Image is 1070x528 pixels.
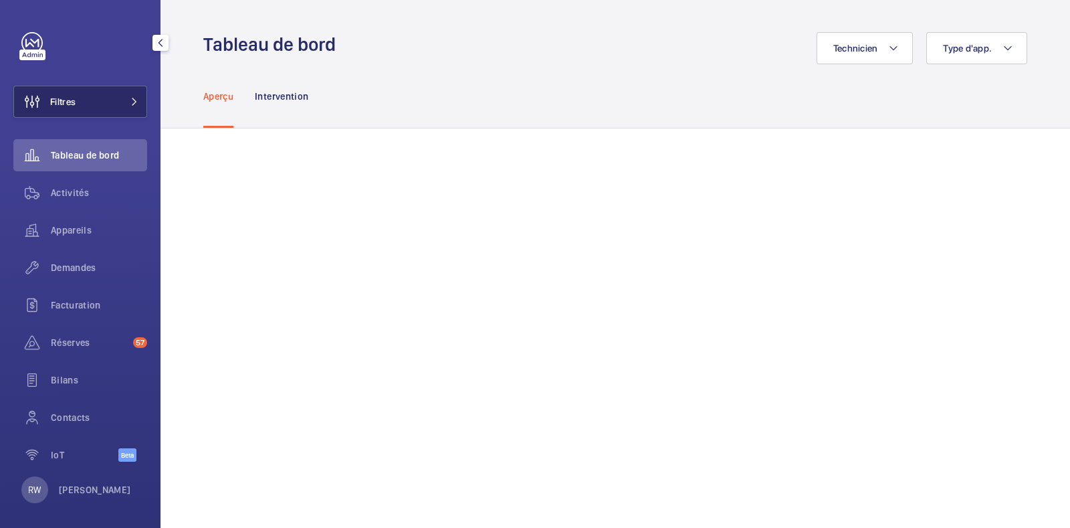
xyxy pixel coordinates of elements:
[118,448,136,462] span: Beta
[13,86,147,118] button: Filtres
[203,32,344,57] h1: Tableau de bord
[943,43,992,54] span: Type d'app.
[28,483,41,497] p: RW
[833,43,878,54] span: Technicien
[51,336,128,349] span: Réserves
[51,224,147,237] span: Appareils
[133,337,147,348] span: 57
[51,186,147,199] span: Activités
[255,90,308,103] p: Intervention
[50,95,76,108] span: Filtres
[203,90,233,103] p: Aperçu
[51,373,147,387] span: Bilans
[51,448,118,462] span: IoT
[59,483,131,497] p: [PERSON_NAME]
[926,32,1027,64] button: Type d'app.
[51,298,147,312] span: Facturation
[817,32,914,64] button: Technicien
[51,411,147,424] span: Contacts
[51,261,147,274] span: Demandes
[51,149,147,162] span: Tableau de bord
